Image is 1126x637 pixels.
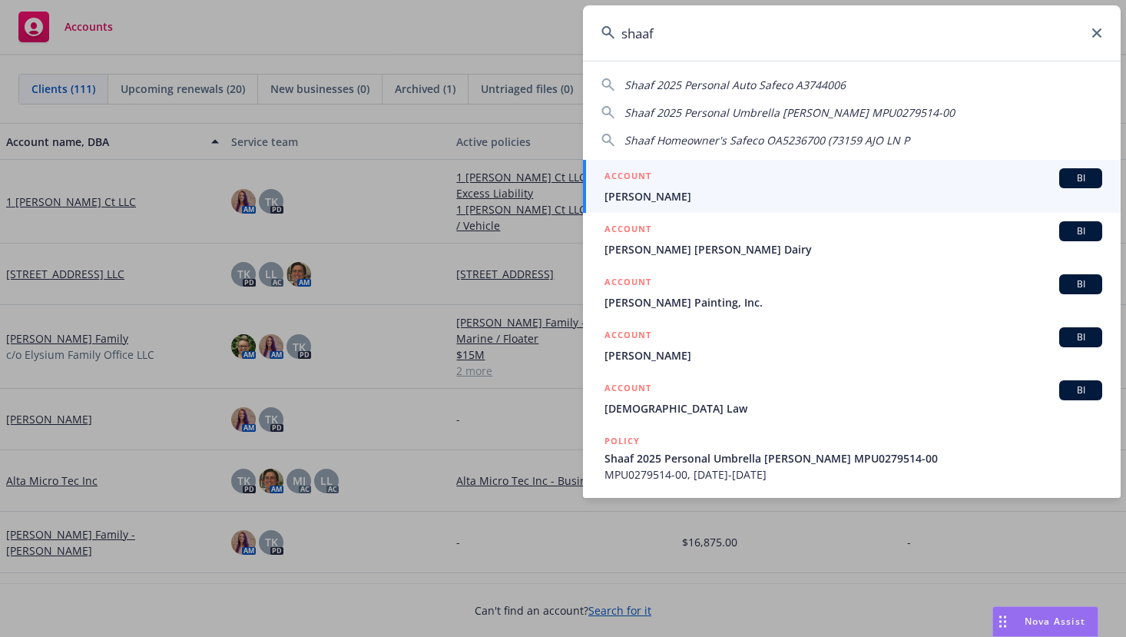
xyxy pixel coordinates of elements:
[604,241,1102,257] span: [PERSON_NAME] [PERSON_NAME] Dairy
[583,213,1121,266] a: ACCOUNTBI[PERSON_NAME] [PERSON_NAME] Dairy
[583,372,1121,425] a: ACCOUNTBI[DEMOGRAPHIC_DATA] Law
[1065,277,1096,291] span: BI
[624,105,955,120] span: Shaaf 2025 Personal Umbrella [PERSON_NAME] MPU0279514-00
[583,319,1121,372] a: ACCOUNTBI[PERSON_NAME]
[604,274,651,293] h5: ACCOUNT
[993,607,1012,636] div: Drag to move
[583,425,1121,491] a: POLICYShaaf 2025 Personal Umbrella [PERSON_NAME] MPU0279514-00MPU0279514-00, [DATE]-[DATE]
[583,160,1121,213] a: ACCOUNTBI[PERSON_NAME]
[604,433,640,449] h5: POLICY
[604,347,1102,363] span: [PERSON_NAME]
[992,606,1098,637] button: Nova Assist
[1065,330,1096,344] span: BI
[1065,171,1096,185] span: BI
[604,294,1102,310] span: [PERSON_NAME] Painting, Inc.
[604,466,1102,483] span: MPU0279514-00, [DATE]-[DATE]
[1025,615,1085,628] span: Nova Assist
[1065,224,1096,238] span: BI
[624,133,909,148] span: Shaaf Homeowner's Safeco OA5236700 (73159 AJO LN P
[604,221,651,240] h5: ACCOUNT
[583,266,1121,319] a: ACCOUNTBI[PERSON_NAME] Painting, Inc.
[604,188,1102,204] span: [PERSON_NAME]
[604,450,1102,466] span: Shaaf 2025 Personal Umbrella [PERSON_NAME] MPU0279514-00
[583,5,1121,61] input: Search...
[1065,383,1096,397] span: BI
[624,78,846,92] span: Shaaf 2025 Personal Auto Safeco A3744006
[604,168,651,187] h5: ACCOUNT
[604,400,1102,416] span: [DEMOGRAPHIC_DATA] Law
[604,380,651,399] h5: ACCOUNT
[604,327,651,346] h5: ACCOUNT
